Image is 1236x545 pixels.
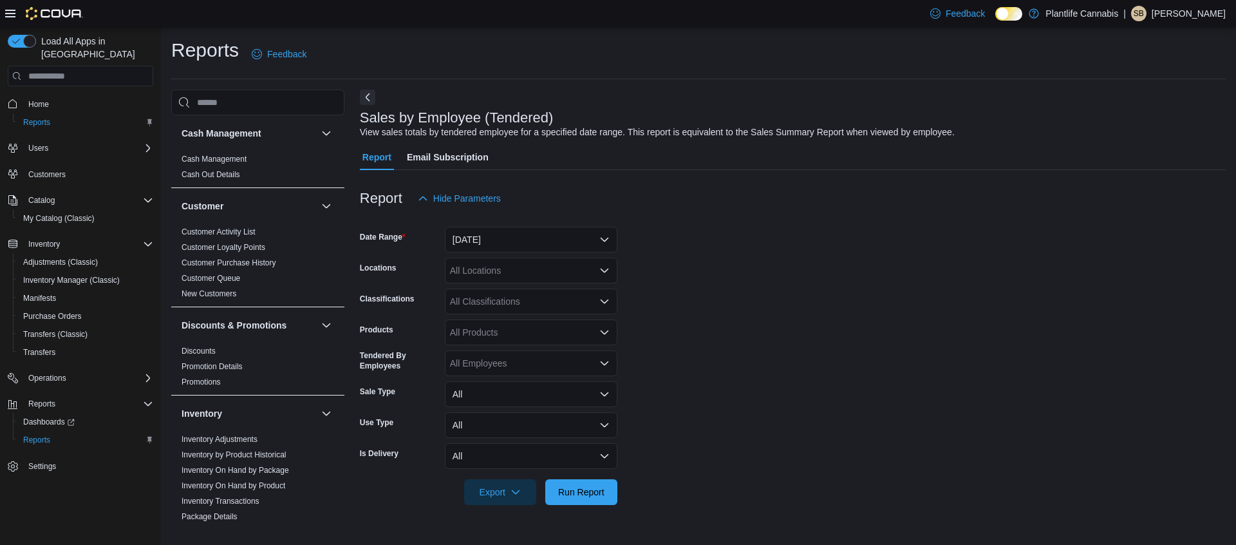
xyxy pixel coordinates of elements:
[23,396,153,412] span: Reports
[360,263,397,273] label: Locations
[13,209,158,227] button: My Catalog (Classic)
[182,200,223,213] h3: Customer
[360,110,554,126] h3: Sales by Employee (Tendered)
[13,325,158,343] button: Transfers (Classic)
[23,167,71,182] a: Customers
[13,343,158,361] button: Transfers
[28,239,60,249] span: Inventory
[8,89,153,509] nav: Complex example
[182,289,236,298] a: New Customers
[182,273,240,283] span: Customer Queue
[13,413,158,431] a: Dashboards
[3,165,158,184] button: Customers
[182,227,256,236] a: Customer Activity List
[171,343,344,395] div: Discounts & Promotions
[18,211,100,226] a: My Catalog (Classic)
[18,309,153,324] span: Purchase Orders
[18,327,153,342] span: Transfers (Classic)
[360,294,415,304] label: Classifications
[360,232,406,242] label: Date Range
[23,97,54,112] a: Home
[28,195,55,206] span: Catalog
[464,479,536,505] button: Export
[182,258,276,267] a: Customer Purchase History
[182,407,222,420] h3: Inventory
[18,211,153,226] span: My Catalog (Classic)
[360,90,375,105] button: Next
[182,127,261,140] h3: Cash Management
[319,198,334,214] button: Customer
[18,254,103,270] a: Adjustments (Classic)
[23,117,50,128] span: Reports
[182,466,289,475] a: Inventory On Hand by Package
[23,347,55,358] span: Transfers
[319,406,334,421] button: Inventory
[182,362,243,371] a: Promotion Details
[171,151,344,187] div: Cash Management
[599,265,610,276] button: Open list of options
[360,448,398,459] label: Is Delivery
[182,450,286,459] a: Inventory by Product Historical
[445,227,617,253] button: [DATE]
[23,458,153,474] span: Settings
[360,417,393,428] label: Use Type
[319,126,334,141] button: Cash Management
[599,296,610,307] button: Open list of options
[3,191,158,209] button: Catalog
[23,140,153,156] span: Users
[23,140,53,156] button: Users
[946,7,985,20] span: Feedback
[182,346,216,356] span: Discounts
[433,192,501,205] span: Hide Parameters
[3,395,158,413] button: Reports
[18,115,153,130] span: Reports
[182,512,238,521] a: Package Details
[182,361,243,372] span: Promotion Details
[319,318,334,333] button: Discounts & Promotions
[545,479,617,505] button: Run Report
[23,166,153,182] span: Customers
[18,291,153,306] span: Manifests
[182,481,285,490] a: Inventory On Hand by Product
[267,48,306,61] span: Feedback
[23,236,65,252] button: Inventory
[182,169,240,180] span: Cash Out Details
[26,7,83,20] img: Cova
[599,358,610,368] button: Open list of options
[23,459,61,474] a: Settings
[171,37,239,63] h1: Reports
[3,139,158,157] button: Users
[23,236,153,252] span: Inventory
[28,99,49,110] span: Home
[23,275,120,285] span: Inventory Manager (Classic)
[182,496,259,506] span: Inventory Transactions
[18,414,80,430] a: Dashboards
[28,373,66,383] span: Operations
[182,127,316,140] button: Cash Management
[360,191,402,206] h3: Report
[18,345,153,360] span: Transfers
[23,370,153,386] span: Operations
[413,186,506,211] button: Hide Parameters
[182,243,265,252] a: Customer Loyalty Points
[407,144,489,170] span: Email Subscription
[18,272,125,288] a: Inventory Manager (Classic)
[13,307,158,325] button: Purchase Orders
[182,227,256,237] span: Customer Activity List
[1131,6,1147,21] div: Samantha Berting
[182,497,259,506] a: Inventory Transactions
[182,242,265,253] span: Customer Loyalty Points
[182,512,238,522] span: Package Details
[445,412,617,438] button: All
[1152,6,1226,21] p: [PERSON_NAME]
[23,417,75,427] span: Dashboards
[18,432,55,448] a: Reports
[3,94,158,113] button: Home
[18,115,55,130] a: Reports
[182,289,236,299] span: New Customers
[18,327,93,342] a: Transfers (Classic)
[182,435,257,444] a: Inventory Adjustments
[3,235,158,253] button: Inventory
[182,274,240,283] a: Customer Queue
